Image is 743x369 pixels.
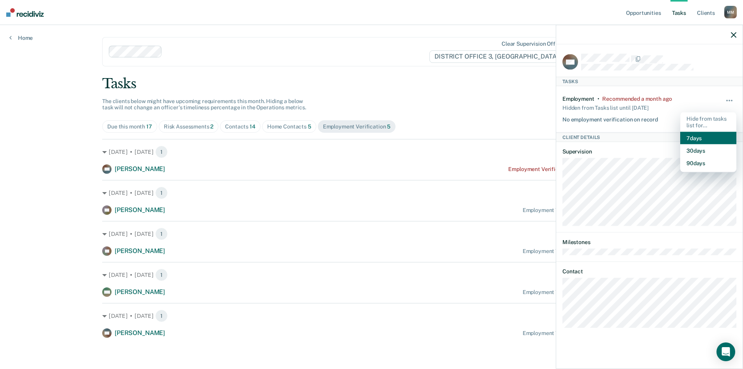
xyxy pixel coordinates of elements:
[115,329,165,337] span: [PERSON_NAME]
[724,6,737,18] div: M M
[115,165,165,173] span: [PERSON_NAME]
[107,123,152,130] div: Due this month
[556,132,743,142] div: Client Details
[680,112,736,132] div: Hide from tasks list for...
[115,206,165,214] span: [PERSON_NAME]
[146,123,152,130] span: 17
[562,113,658,123] div: No employment verification on record
[562,239,736,246] dt: Milestones
[523,289,641,296] div: Employment Verification recommended [DATE]
[562,96,594,102] div: Employment
[523,330,641,337] div: Employment Verification recommended [DATE]
[562,102,649,113] div: Hidden from Tasks list until [DATE]
[210,123,213,130] span: 2
[556,77,743,86] div: Tasks
[102,146,641,158] div: [DATE] • [DATE]
[680,157,736,169] button: 90 days
[225,123,255,130] div: Contacts
[308,123,311,130] span: 5
[716,342,735,361] div: Open Intercom Messenger
[562,148,736,155] dt: Supervision
[155,310,168,322] span: 1
[602,96,672,102] div: Recommended a month ago
[102,228,641,240] div: [DATE] • [DATE]
[267,123,311,130] div: Home Contacts
[562,268,736,275] dt: Contact
[429,50,569,63] span: DISTRICT OFFICE 3, [GEOGRAPHIC_DATA]
[102,76,641,92] div: Tasks
[387,123,390,130] span: 5
[9,34,33,41] a: Home
[102,187,641,199] div: [DATE] • [DATE]
[102,310,641,322] div: [DATE] • [DATE]
[102,269,641,281] div: [DATE] • [DATE]
[115,288,165,296] span: [PERSON_NAME]
[323,123,391,130] div: Employment Verification
[680,144,736,157] button: 30 days
[502,41,568,47] div: Clear supervision officers
[155,146,168,158] span: 1
[250,123,255,130] span: 14
[164,123,214,130] div: Risk Assessments
[680,132,736,144] button: 7 days
[155,187,168,199] span: 1
[598,96,599,102] div: •
[102,98,306,111] span: The clients below might have upcoming requirements this month. Hiding a below task will not chang...
[508,166,640,173] div: Employment Verification recommended a month ago
[523,248,641,255] div: Employment Verification recommended [DATE]
[6,8,44,17] img: Recidiviz
[155,228,168,240] span: 1
[115,247,165,255] span: [PERSON_NAME]
[523,207,641,214] div: Employment Verification recommended [DATE]
[155,269,168,281] span: 1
